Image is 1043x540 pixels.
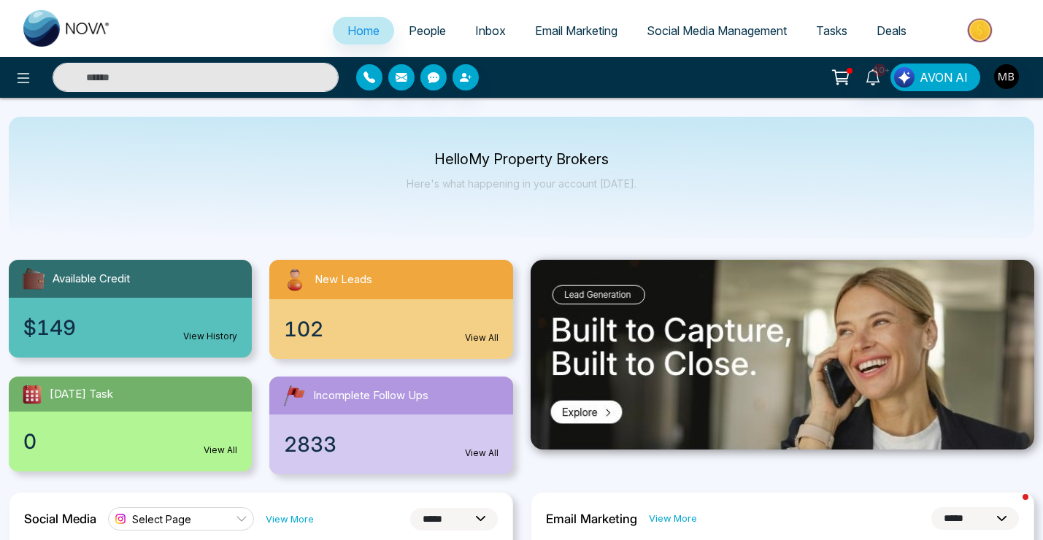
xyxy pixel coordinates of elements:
img: Lead Flow [894,67,915,88]
span: Social Media Management [647,23,787,38]
span: [DATE] Task [50,386,113,403]
img: availableCredit.svg [20,266,47,292]
span: Incomplete Follow Ups [313,387,428,404]
span: $149 [23,312,76,343]
a: Email Marketing [520,17,632,45]
p: Here's what happening in your account [DATE]. [407,177,636,190]
a: Inbox [461,17,520,45]
a: 10+ [855,63,890,89]
span: AVON AI [920,69,968,86]
a: View More [649,512,697,525]
a: View All [465,447,499,460]
a: Tasks [801,17,862,45]
a: View More [266,512,314,526]
a: View History [183,330,237,343]
a: Home [333,17,394,45]
span: People [409,23,446,38]
span: Available Credit [53,271,130,288]
span: Deals [877,23,907,38]
span: 10+ [873,63,886,77]
span: Email Marketing [535,23,617,38]
span: Inbox [475,23,506,38]
img: instagram [113,512,128,526]
a: New Leads102View All [261,260,521,359]
a: View All [204,444,237,457]
span: Select Page [132,512,191,526]
span: Tasks [816,23,847,38]
a: Deals [862,17,921,45]
img: . [531,260,1035,450]
a: Incomplete Follow Ups2833View All [261,377,521,474]
a: Social Media Management [632,17,801,45]
img: followUps.svg [281,382,307,409]
span: New Leads [315,271,372,288]
a: People [394,17,461,45]
p: Hello My Property Brokers [407,153,636,166]
span: Home [347,23,380,38]
h2: Email Marketing [546,512,637,526]
img: todayTask.svg [20,382,44,406]
img: User Avatar [994,64,1019,89]
iframe: Intercom live chat [993,490,1028,525]
span: 2833 [284,429,336,460]
span: 0 [23,426,36,457]
img: Market-place.gif [928,14,1034,47]
h2: Social Media [24,512,96,526]
img: newLeads.svg [281,266,309,293]
a: View All [465,331,499,344]
span: 102 [284,314,323,344]
img: Nova CRM Logo [23,10,111,47]
button: AVON AI [890,63,980,91]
